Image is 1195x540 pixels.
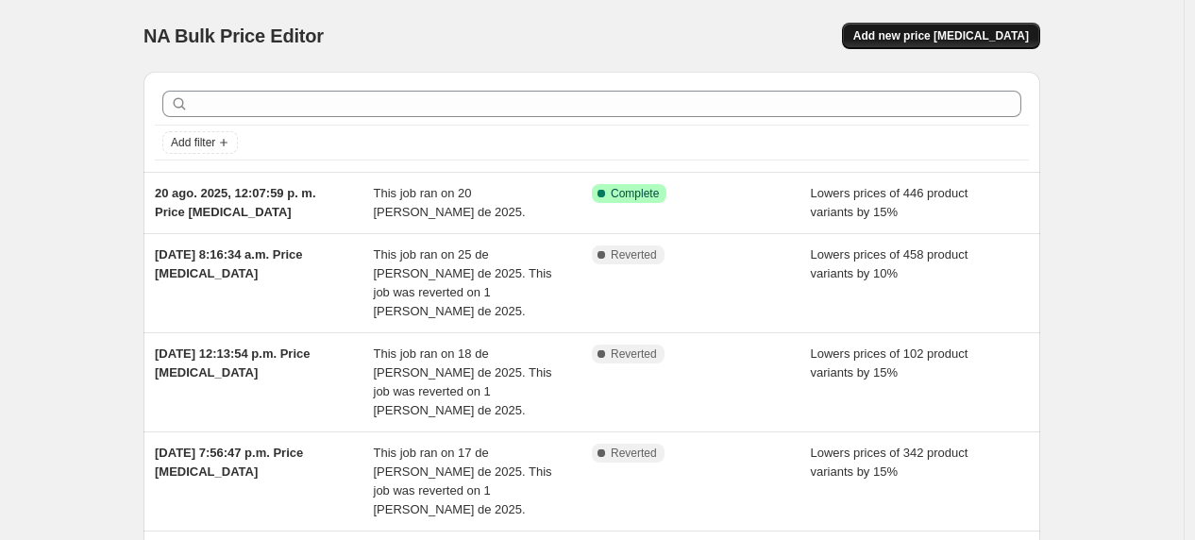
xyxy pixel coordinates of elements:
[155,346,310,380] span: [DATE] 12:13:54 p.m. Price [MEDICAL_DATA]
[374,186,526,219] span: This job ran on 20 [PERSON_NAME] de 2025.
[611,446,657,461] span: Reverted
[842,23,1040,49] button: Add new price [MEDICAL_DATA]
[155,186,316,219] span: 20 ago. 2025, 12:07:59 p. m. Price [MEDICAL_DATA]
[811,446,968,479] span: Lowers prices of 342 product variants by 15%
[611,186,659,201] span: Complete
[155,446,303,479] span: [DATE] 7:56:47 p.m. Price [MEDICAL_DATA]
[143,25,324,46] span: NA Bulk Price Editor
[155,247,303,280] span: [DATE] 8:16:34 a.m. Price [MEDICAL_DATA]
[811,247,968,280] span: Lowers prices of 458 product variants by 10%
[374,446,552,516] span: This job ran on 17 de [PERSON_NAME] de 2025. This job was reverted on 1 [PERSON_NAME] de 2025.
[162,131,238,154] button: Add filter
[171,135,215,150] span: Add filter
[811,346,968,380] span: Lowers prices of 102 product variants by 15%
[611,247,657,262] span: Reverted
[611,346,657,362] span: Reverted
[853,28,1029,43] span: Add new price [MEDICAL_DATA]
[374,346,552,417] span: This job ran on 18 de [PERSON_NAME] de 2025. This job was reverted on 1 [PERSON_NAME] de 2025.
[374,247,552,318] span: This job ran on 25 de [PERSON_NAME] de 2025. This job was reverted on 1 [PERSON_NAME] de 2025.
[811,186,968,219] span: Lowers prices of 446 product variants by 15%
